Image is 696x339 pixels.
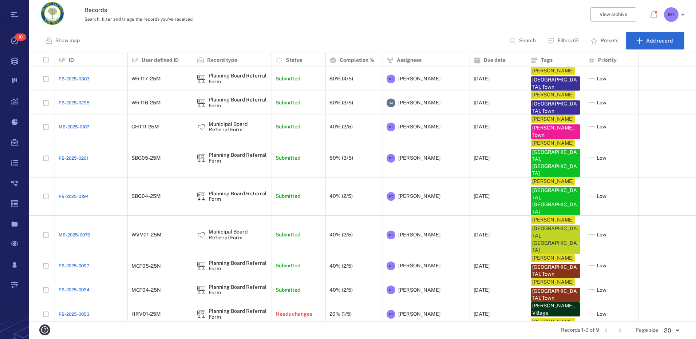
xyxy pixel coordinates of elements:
p: Submitted [276,155,300,162]
div: Planning Board Referral Form [209,73,268,84]
button: Presets [586,32,624,49]
div: [GEOGRAPHIC_DATA], [GEOGRAPHIC_DATA] [532,187,579,215]
div: M T [387,123,395,131]
span: PB-2025-0194 [59,193,89,200]
a: PB-2025-0053 [59,311,90,318]
button: Add record [626,32,684,49]
div: 40% (2/5) [329,232,353,238]
div: [DATE] [474,124,490,129]
div: WRT17-25M [131,76,161,81]
nav: pagination navigation [599,324,627,336]
p: Assignees [397,57,422,64]
div: [DATE] [474,76,490,81]
div: [PERSON_NAME] [532,255,574,262]
div: MGT04-25N [131,287,161,293]
img: Orange County Planning Department logo [41,2,64,25]
a: PB-2025-0303 [59,76,90,82]
button: MT [664,7,687,22]
div: [DATE] [474,263,490,269]
img: icon Municipal Board Referral Form [197,123,206,131]
p: Submitted [276,231,300,239]
span: Low [597,193,606,200]
img: icon Municipal Board Referral Form [197,231,206,239]
button: Filters (2) [543,32,585,49]
p: Due date [484,57,506,64]
p: User defined ID [142,57,179,64]
div: Planning Board Referral Form [209,284,268,296]
p: Needs changes [276,311,312,318]
div: [DATE] [474,311,490,317]
a: PB-2025-0201 [59,155,88,161]
div: 20 [658,326,684,335]
img: icon Planning Board Referral Form [197,99,206,107]
div: 40% (2/5) [329,263,353,269]
div: 20% (1/5) [329,311,352,317]
p: Status [286,57,302,64]
img: icon Planning Board Referral Form [197,154,206,163]
div: M T [664,7,679,22]
div: Planning Board Referral Form [197,75,206,83]
div: [PERSON_NAME] [532,116,574,123]
span: [PERSON_NAME] [398,123,440,131]
div: J M [387,99,395,107]
div: Planning Board Referral Form [209,152,268,164]
p: Presets [601,37,618,44]
img: icon Planning Board Referral Form [197,75,206,83]
span: [PERSON_NAME] [398,193,440,200]
span: Low [597,231,606,239]
span: [PERSON_NAME] [398,155,440,162]
p: Completion % [340,57,374,64]
p: Filters (2) [558,37,579,44]
div: Municipal Board Referral Form [209,229,268,240]
p: Submitted [276,123,300,131]
span: [PERSON_NAME] [398,311,440,318]
div: HRV01-25M [131,311,161,317]
div: Planning Board Referral Form [197,310,206,319]
div: [DATE] [474,287,490,293]
div: [DATE] [474,155,490,161]
button: View archive [590,7,636,22]
span: Low [597,287,606,294]
div: M T [387,286,395,294]
span: Low [597,311,606,318]
p: Submitted [276,75,300,83]
span: Low [597,123,606,131]
div: [PERSON_NAME] [532,216,574,224]
button: Search [505,32,542,49]
div: Municipal Board Referral Form [209,121,268,133]
div: Planning Board Referral Form [197,262,206,270]
span: Records 1-9 of 9 [561,327,599,334]
div: Municipal Board Referral Form [197,231,206,239]
div: [GEOGRAPHIC_DATA], [GEOGRAPHIC_DATA] [532,225,579,254]
a: PB-2025-0097 [59,263,89,269]
p: Submitted [276,262,300,270]
a: MB-2025-0076 [59,232,90,238]
div: [GEOGRAPHIC_DATA], [GEOGRAPHIC_DATA] [532,149,579,177]
div: Municipal Board Referral Form [197,123,206,131]
div: [DATE] [474,194,490,199]
div: [PERSON_NAME] [532,91,574,99]
button: help [36,322,53,338]
div: CHT11-25M [131,124,159,129]
span: Low [597,155,606,162]
div: SBG05-25M [131,155,161,161]
div: 60% (3/5) [329,100,353,105]
span: Low [597,262,606,270]
p: Submitted [276,287,300,294]
span: MB-2025-0107 [59,124,89,130]
div: [DATE] [474,100,490,105]
p: Show map [55,37,80,44]
div: [GEOGRAPHIC_DATA], Town [532,100,579,115]
div: Planning Board Referral Form [209,308,268,320]
div: MGT05-25N [131,263,161,269]
h3: Records [84,6,479,15]
a: PB-2025-0094 [59,287,90,293]
a: PB-2025-0298 [59,100,90,106]
div: Planning Board Referral Form [197,154,206,163]
div: 60% (3/5) [329,155,353,161]
div: Planning Board Referral Form [209,97,268,108]
div: [PERSON_NAME], Village [532,302,579,316]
